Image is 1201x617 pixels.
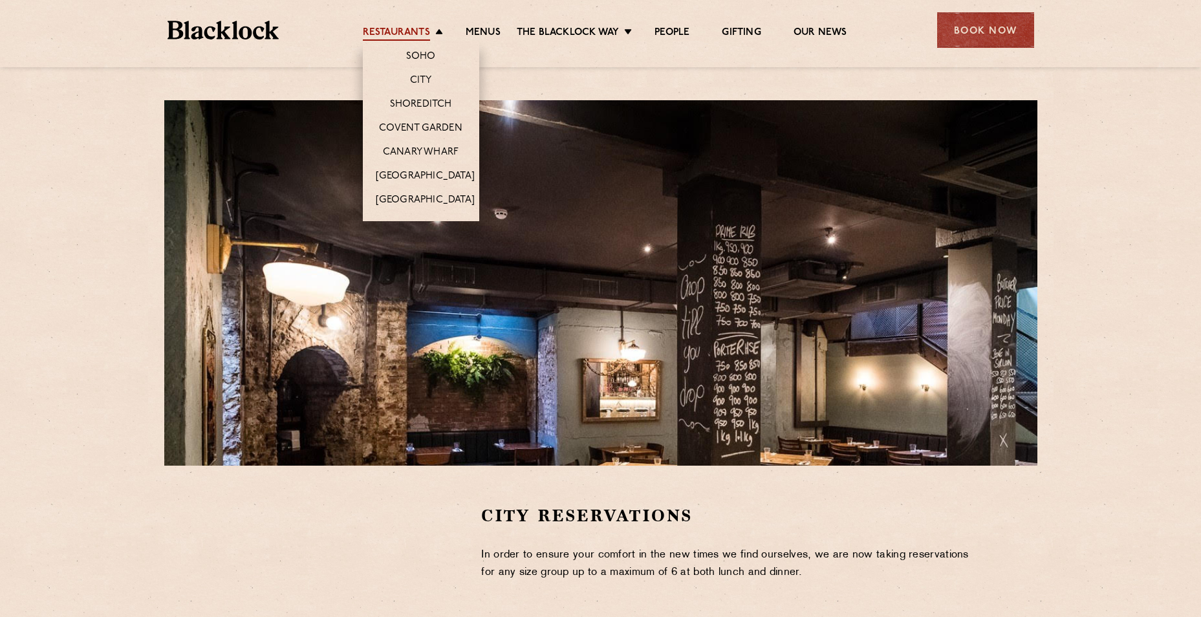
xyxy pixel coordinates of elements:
a: People [655,27,689,41]
a: Shoreditch [390,98,452,113]
a: Gifting [722,27,761,41]
a: Covent Garden [379,122,462,136]
a: Restaurants [363,27,430,41]
a: Menus [466,27,501,41]
a: The Blacklock Way [517,27,619,41]
a: [GEOGRAPHIC_DATA] [376,170,475,184]
div: Book Now [937,12,1034,48]
a: City [410,74,432,89]
h2: City Reservations [481,504,977,527]
a: Canary Wharf [383,146,459,160]
a: [GEOGRAPHIC_DATA] [376,194,475,208]
a: Soho [406,50,436,65]
a: Our News [794,27,847,41]
p: In order to ensure your comfort in the new times we find ourselves, we are now taking reservation... [481,547,977,581]
img: BL_Textured_Logo-footer-cropped.svg [168,21,279,39]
